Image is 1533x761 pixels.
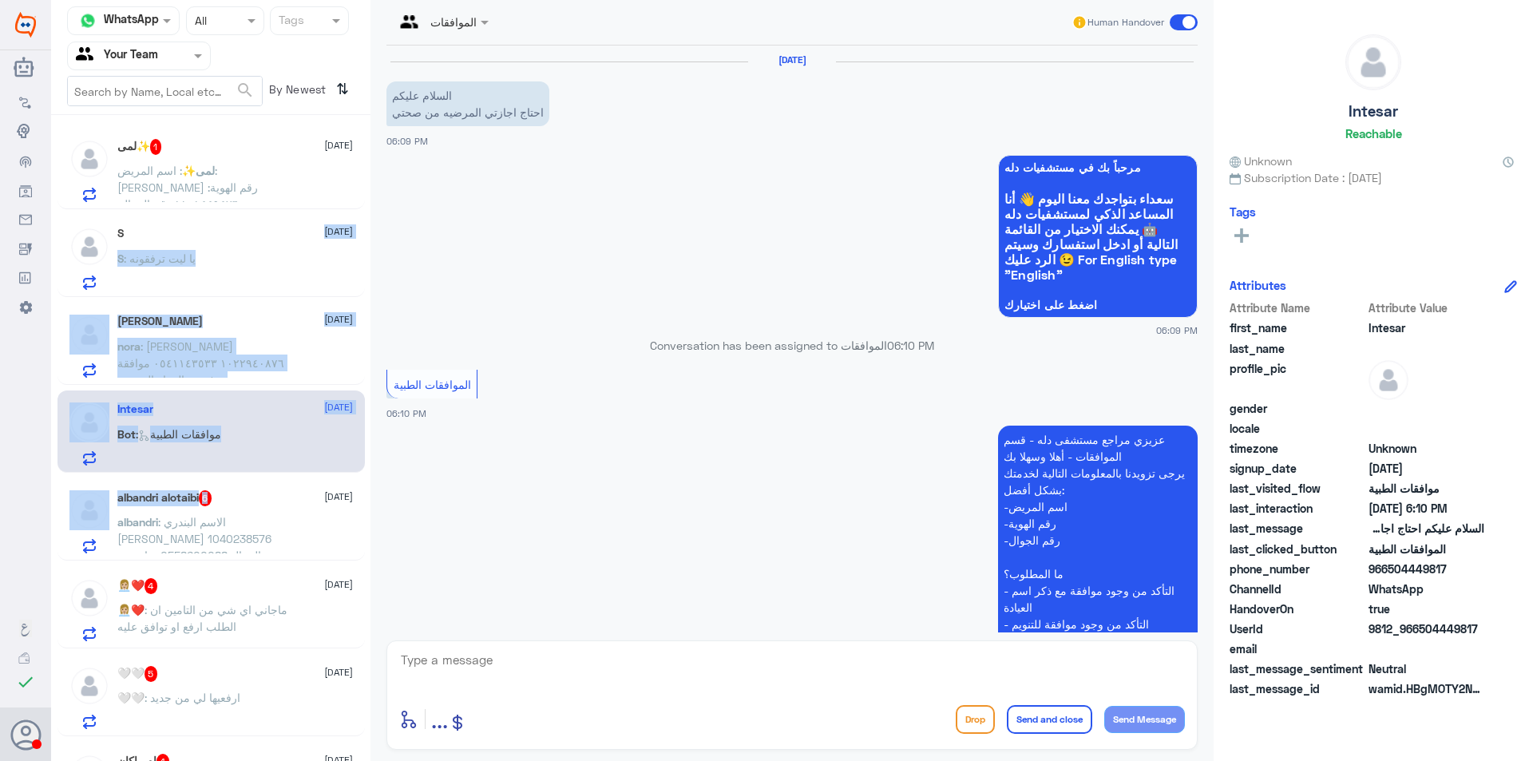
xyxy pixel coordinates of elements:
span: Human Handover [1087,15,1164,30]
span: مرحباً بك في مستشفيات دله [1004,161,1191,174]
span: profile_pic [1230,360,1365,397]
span: last_interaction [1230,500,1365,517]
span: السلام عليكم احتاج اجازتي المرضيه من صحتي [1369,520,1484,537]
span: 2 [1369,581,1484,597]
p: 10/9/2025, 6:10 PM [998,426,1198,739]
h6: Reachable [1345,126,1402,141]
h5: nora hamad [117,315,203,328]
span: last_visited_flow [1230,480,1365,497]
img: Widebot Logo [15,12,36,38]
span: Attribute Name [1230,299,1365,316]
img: defaultAdmin.png [69,315,109,355]
img: defaultAdmin.png [69,490,109,530]
span: [DATE] [324,665,353,680]
span: nora [117,339,141,353]
input: Search by Name, Local etc… [68,77,262,105]
span: 06:10 PM [386,408,426,418]
span: سعداء بتواجدك معنا اليوم 👋 أنا المساعد الذكي لمستشفيات دله 🤖 يمكنك الاختيار من القائمة التالية أو... [1004,191,1191,282]
span: : [PERSON_NAME] ١٠٢٢٩٤٠٨٧٦ ٠٥٤١١٤٣٥٣٣ موافقة مرفوضة الجهاز الهضمي [PERSON_NAME] [117,339,284,403]
i: check [16,672,35,692]
span: gender [1230,400,1365,417]
span: signup_date [1230,460,1365,477]
span: 06:09 PM [386,136,428,146]
span: last_name [1230,340,1365,357]
span: last_clicked_button [1230,541,1365,557]
button: ... [431,701,448,737]
span: null [1369,400,1484,417]
span: 5 [145,666,158,682]
span: 06:10 PM [887,339,934,352]
h5: 👩🏼‍💼❤️ [117,578,158,594]
button: search [236,77,255,104]
i: ⇅ [336,76,349,102]
span: [DATE] [324,577,353,592]
span: phone_number [1230,561,1365,577]
h5: لمى✨ [117,139,162,155]
span: : ماجاني اي شي من التامين ان الطلب ارفع او توافق عليه [117,603,287,633]
img: defaultAdmin.png [1346,35,1400,89]
span: Unknown [1230,153,1292,169]
span: Attribute Value [1369,299,1484,316]
span: Unknown [1369,440,1484,457]
span: 🤍🤍 [117,691,145,704]
span: 06:09 PM [1156,323,1198,337]
span: 1 [150,139,162,155]
span: : الاسم البندري [PERSON_NAME] 1040238576 الجوال 0558600088 عيادة مخ واعصاب [117,515,271,579]
span: first_name [1230,319,1365,336]
span: [DATE] [324,138,353,153]
span: last_message_sentiment [1230,660,1365,677]
span: 2025-09-10T15:10:28.568Z [1369,500,1484,517]
div: Tags [276,11,304,32]
span: By Newest [263,76,330,108]
h5: albandri alotaibi [117,490,212,506]
button: Avatar [10,719,41,750]
img: yourTeam.svg [76,44,100,68]
span: : اسم المريض: [PERSON_NAME] رقم الهوية: ١١٠١٤٤٩٤٧٦ رقم الجوال: ٠٥٣٠٥٢٨٠٣٠ استفسار اخر بخصوص شريحة... [117,164,292,261]
span: UserId [1230,620,1365,637]
span: 6 [199,490,212,506]
span: search [236,81,255,100]
span: null [1369,420,1484,437]
span: [DATE] [324,400,353,414]
span: S [117,252,124,265]
span: [DATE] [324,224,353,239]
span: موافقات الطبية [1369,480,1484,497]
p: Conversation has been assigned to الموافقات [386,337,1198,354]
h5: S [117,227,124,240]
img: defaultAdmin.png [1369,360,1408,400]
span: ... [431,704,448,733]
span: 👩🏼‍💼❤️ [117,603,145,616]
h6: Attributes [1230,278,1286,292]
span: اضغط على اختيارك [1004,299,1191,311]
span: : يا ليت ترفقونه [124,252,196,265]
span: wamid.HBgMOTY2NTA0NDQ5ODE3FQIAEhgUM0E2RUY5MUQ4QTUxMDRCMUREMjEA [1369,680,1484,697]
h6: [DATE] [748,54,836,65]
span: Intesar [1369,319,1484,336]
span: 966504449817 [1369,561,1484,577]
img: defaultAdmin.png [69,402,109,442]
span: null [1369,640,1484,657]
button: Drop [956,705,995,734]
img: whatsapp.png [76,9,100,33]
img: defaultAdmin.png [69,666,109,706]
span: 9812_966504449817 [1369,620,1484,637]
span: last_message [1230,520,1365,537]
span: timezone [1230,440,1365,457]
span: لمى✨ [182,164,215,177]
span: الموافقات الطبية [1369,541,1484,557]
span: 0 [1369,660,1484,677]
span: 4 [145,578,158,594]
span: Subscription Date : [DATE] [1230,169,1517,186]
span: [DATE] [324,312,353,327]
span: locale [1230,420,1365,437]
img: defaultAdmin.png [69,227,109,267]
span: : ارفعيها لي من جديد [145,691,240,704]
h5: Intesar [1349,102,1398,121]
span: : موافقات الطبية [136,427,221,441]
h5: 🤍🤍 [117,666,158,682]
span: Bot [117,427,136,441]
span: الموافقات الطبية [394,378,471,391]
img: defaultAdmin.png [69,139,109,179]
p: 10/9/2025, 6:09 PM [386,81,549,126]
span: [DATE] [324,489,353,504]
